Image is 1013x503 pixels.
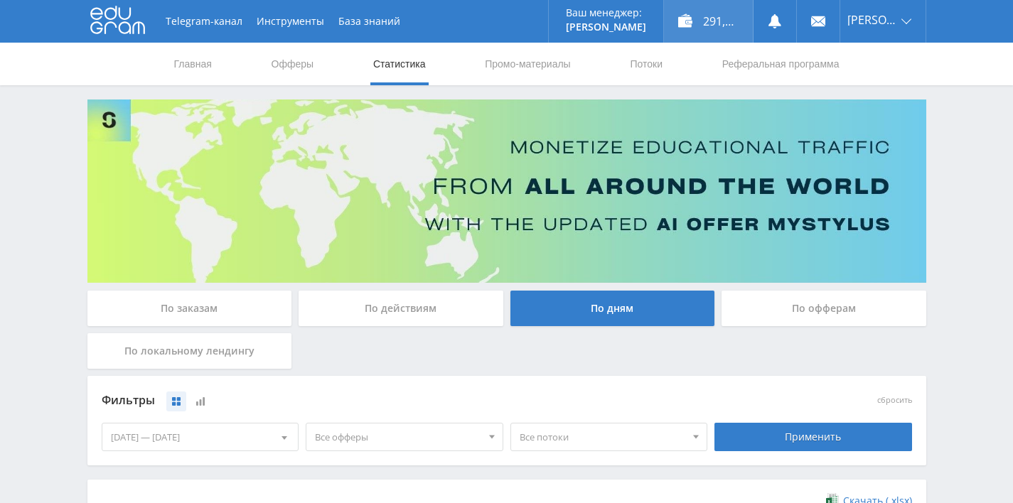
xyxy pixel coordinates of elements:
[102,390,708,411] div: Фильтры
[299,291,503,326] div: По действиям
[877,396,912,405] button: сбросить
[722,291,926,326] div: По офферам
[714,423,912,451] div: Применить
[566,7,646,18] p: Ваш менеджер:
[87,291,292,326] div: По заказам
[102,423,299,450] div: [DATE] — [DATE]
[847,14,897,26] span: [PERSON_NAME]
[520,423,686,450] span: Все потоки
[87,333,292,369] div: По локальному лендингу
[510,291,715,326] div: По дням
[372,43,427,85] a: Статистика
[87,99,926,283] img: Banner
[721,43,841,85] a: Реферальная программа
[270,43,316,85] a: Офферы
[315,423,481,450] span: Все офферы
[628,43,664,85] a: Потоки
[173,43,213,85] a: Главная
[483,43,572,85] a: Промо-материалы
[566,21,646,33] p: [PERSON_NAME]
